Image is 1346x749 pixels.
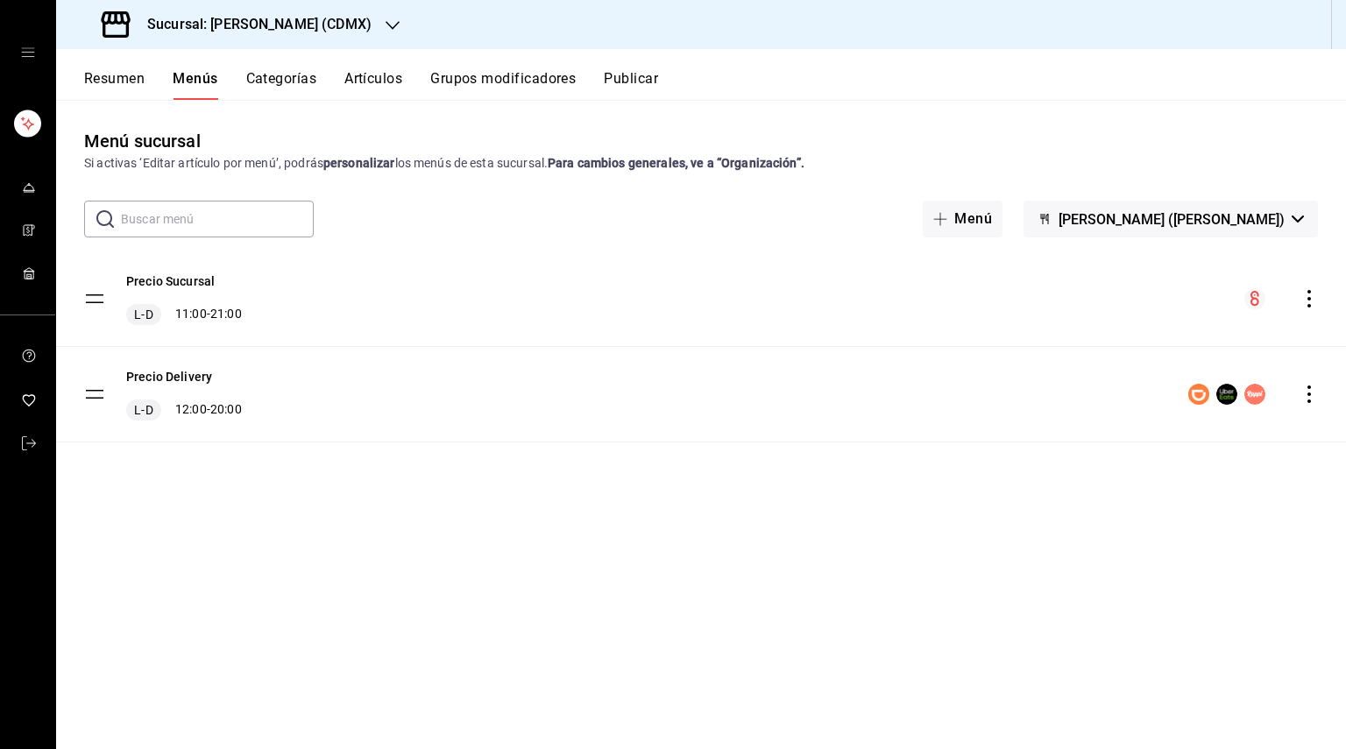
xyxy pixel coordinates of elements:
[430,70,576,100] button: Grupos modificadores
[323,156,395,170] strong: personalizar
[84,128,201,154] div: Menú sucursal
[84,154,1318,173] div: Si activas ‘Editar artículo por menú’, podrás los menús de esta sucursal.
[1024,201,1318,237] button: [PERSON_NAME] ([PERSON_NAME])
[84,288,105,309] button: drag
[126,399,242,420] div: 12:00 - 20:00
[121,201,314,237] input: Buscar menú
[84,384,105,405] button: drag
[133,14,372,35] h3: Sucursal: [PERSON_NAME] (CDMX)
[604,70,658,100] button: Publicar
[246,70,317,100] button: Categorías
[173,70,217,100] button: Menús
[126,272,215,290] button: Precio Sucursal
[84,70,1346,100] div: navigation tabs
[126,368,212,385] button: Precio Delivery
[126,304,242,325] div: 11:00 - 21:00
[1300,385,1318,403] button: actions
[1059,211,1285,228] span: [PERSON_NAME] ([PERSON_NAME])
[56,251,1346,442] table: menu-maker-table
[1300,290,1318,307] button: actions
[344,70,402,100] button: Artículos
[923,201,1002,237] button: Menú
[21,46,35,60] button: open drawer
[548,156,804,170] strong: Para cambios generales, ve a “Organización”.
[131,306,156,323] span: L-D
[84,70,145,100] button: Resumen
[131,401,156,419] span: L-D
